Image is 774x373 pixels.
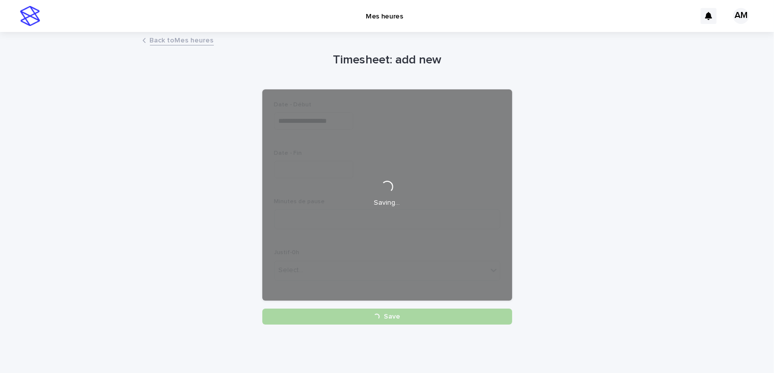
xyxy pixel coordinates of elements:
button: Save [262,309,512,325]
span: Save [384,313,400,320]
a: Back toMes heures [150,34,214,45]
img: stacker-logo-s-only.png [20,6,40,26]
h1: Timesheet: add new [262,53,512,67]
p: Saving… [374,199,400,207]
div: AM [733,8,749,24]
